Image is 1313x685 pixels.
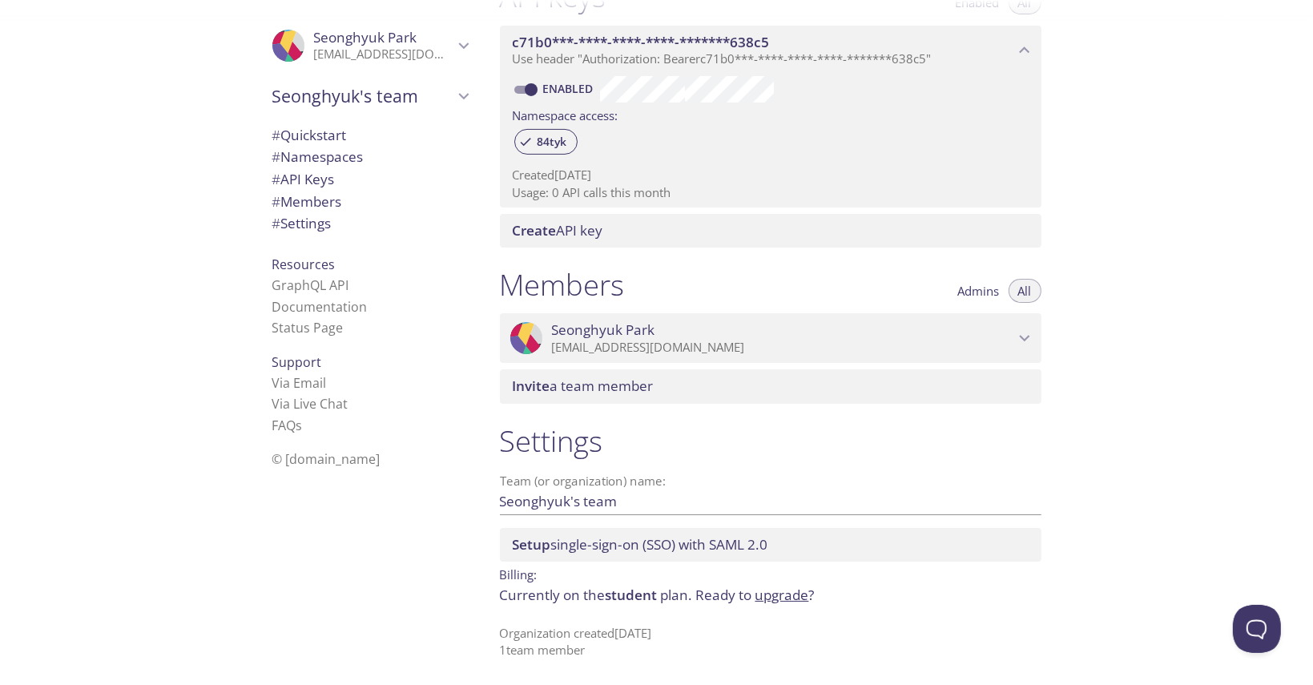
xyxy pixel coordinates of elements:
[513,535,551,554] span: Setup
[755,586,809,604] a: upgrade
[528,135,577,149] span: 84tyk
[500,214,1041,248] div: Create API Key
[272,192,342,211] span: Members
[260,124,481,147] div: Quickstart
[272,276,349,294] a: GraphQL API
[552,340,1014,356] p: [EMAIL_ADDRESS][DOMAIN_NAME]
[272,214,281,232] span: #
[314,28,417,46] span: Seonghyuk Park
[1009,279,1041,303] button: All
[513,184,1029,201] p: Usage: 0 API calls this month
[500,625,1041,659] p: Organization created [DATE] 1 team member
[260,212,481,235] div: Team Settings
[272,374,327,392] a: Via Email
[513,535,768,554] span: single-sign-on (SSO) with SAML 2.0
[272,319,344,336] a: Status Page
[513,377,550,395] span: Invite
[272,192,281,211] span: #
[500,313,1041,363] div: Seonghyuk Park
[500,475,667,487] label: Team (or organization) name:
[513,167,1029,183] p: Created [DATE]
[541,81,600,96] a: Enabled
[552,321,655,339] span: Seonghyuk Park
[260,146,481,168] div: Namespaces
[260,19,481,72] div: Seonghyuk Park
[500,369,1041,403] div: Invite a team member
[513,103,618,126] label: Namespace access:
[500,528,1041,562] div: Setup SSO
[260,75,481,117] div: Seonghyuk's team
[500,267,625,303] h1: Members
[260,168,481,191] div: API Keys
[272,395,348,413] a: Via Live Chat
[1233,605,1281,653] iframe: Help Scout Beacon - Open
[272,256,336,273] span: Resources
[272,170,281,188] span: #
[272,147,364,166] span: Namespaces
[260,191,481,213] div: Members
[272,147,281,166] span: #
[514,129,578,155] div: 84tyk
[500,562,1041,585] p: Billing:
[513,221,603,240] span: API key
[272,126,347,144] span: Quickstart
[696,586,815,604] span: Ready to ?
[272,85,453,107] span: Seonghyuk's team
[314,46,453,62] p: [EMAIL_ADDRESS][DOMAIN_NAME]
[272,298,368,316] a: Documentation
[272,450,381,468] span: © [DOMAIN_NAME]
[272,353,322,371] span: Support
[949,279,1009,303] button: Admins
[500,585,1041,606] p: Currently on the plan.
[513,377,654,395] span: a team member
[272,170,335,188] span: API Keys
[500,423,1041,459] h1: Settings
[296,417,303,434] span: s
[272,417,303,434] a: FAQ
[606,586,658,604] span: student
[272,126,281,144] span: #
[272,214,332,232] span: Settings
[513,221,557,240] span: Create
